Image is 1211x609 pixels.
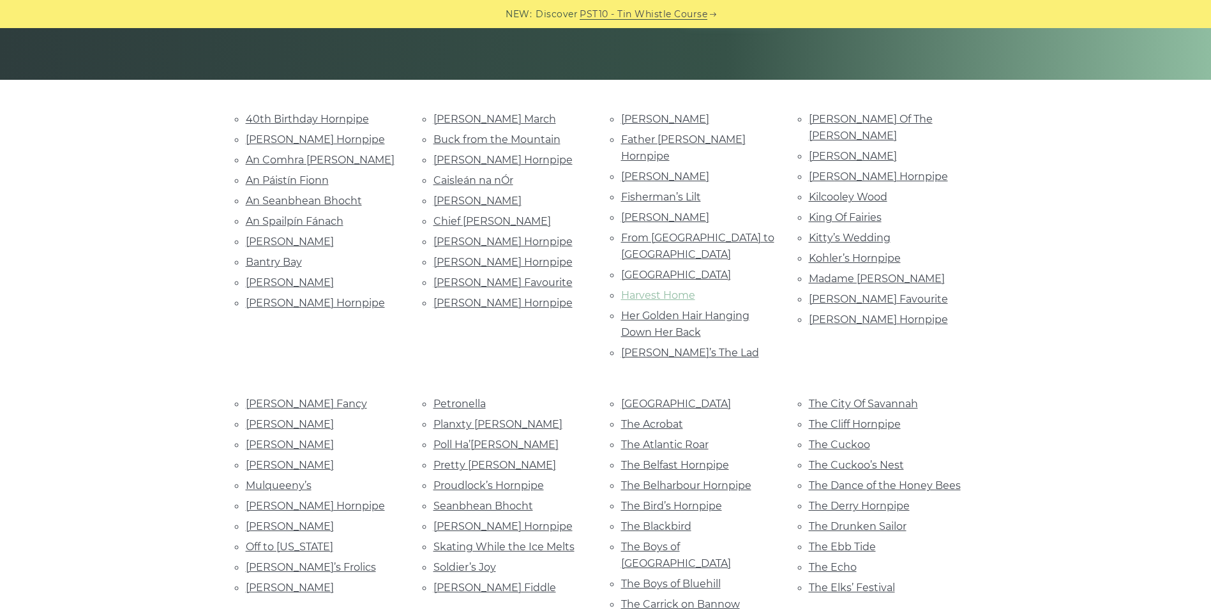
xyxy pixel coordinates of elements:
a: Her Golden Hair Hanging Down Her Back [621,310,749,338]
a: Kitty’s Wedding [809,232,891,244]
span: Discover [536,7,578,22]
a: [PERSON_NAME] [246,418,334,430]
a: Chief [PERSON_NAME] [433,215,551,227]
a: Off to [US_STATE] [246,541,333,553]
a: [PERSON_NAME] Of The [PERSON_NAME] [809,113,933,142]
a: The Elks’ Festival [809,582,895,594]
a: [PERSON_NAME] [246,236,334,248]
a: Kilcooley Wood [809,191,887,203]
a: [PERSON_NAME] Favourite [809,293,948,305]
a: Seanbhean Bhocht [433,500,533,512]
a: The Boys of [GEOGRAPHIC_DATA] [621,541,731,569]
a: The Bird’s Hornpipe [621,500,722,512]
a: [PERSON_NAME] Hornpipe [433,520,573,532]
a: The Cuckoo [809,439,870,451]
a: Buck from the Mountain [433,133,560,146]
a: 40th Birthday Hornpipe [246,113,369,125]
a: Mulqueeny’s [246,479,312,492]
a: Bantry Bay [246,256,302,268]
a: [PERSON_NAME] [621,211,709,223]
a: [PERSON_NAME] Fiddle [433,582,556,594]
a: [PERSON_NAME] Hornpipe [809,313,948,326]
a: The Echo [809,561,857,573]
a: [PERSON_NAME] Hornpipe [433,236,573,248]
a: [PERSON_NAME] [433,195,522,207]
a: [PERSON_NAME] March [433,113,556,125]
a: [GEOGRAPHIC_DATA] [621,398,731,410]
a: The Drunken Sailor [809,520,906,532]
a: King Of Fairies [809,211,882,223]
a: [PERSON_NAME] Hornpipe [246,500,385,512]
a: The Boys of Bluehill [621,578,721,590]
a: Skating While the Ice Melts [433,541,575,553]
a: [PERSON_NAME] [621,113,709,125]
a: An Páistín Fionn [246,174,329,186]
a: Fisherman’s Lilt [621,191,701,203]
a: [PERSON_NAME] Hornpipe [246,297,385,309]
a: Madame [PERSON_NAME] [809,273,945,285]
a: An Comhra [PERSON_NAME] [246,154,395,166]
a: [PERSON_NAME] [246,276,334,289]
a: [PERSON_NAME] Hornpipe [433,256,573,268]
a: Petronella [433,398,486,410]
a: Soldier’s Joy [433,561,496,573]
a: The City Of Savannah [809,398,918,410]
a: Proudlock’s Hornpipe [433,479,544,492]
a: Harvest Home [621,289,695,301]
a: The Cuckoo’s Nest [809,459,904,471]
a: Planxty [PERSON_NAME] [433,418,562,430]
a: [PERSON_NAME] Favourite [433,276,573,289]
a: [PERSON_NAME]’s Frolics [246,561,376,573]
a: The Cliff Hornpipe [809,418,901,430]
a: [PERSON_NAME] Hornpipe [809,170,948,183]
a: [PERSON_NAME] Fancy [246,398,367,410]
a: [PERSON_NAME] [246,459,334,471]
a: [GEOGRAPHIC_DATA] [621,269,731,281]
a: Pretty [PERSON_NAME] [433,459,556,471]
a: Poll Ha’[PERSON_NAME] [433,439,559,451]
a: [PERSON_NAME] [246,582,334,594]
a: [PERSON_NAME] [246,520,334,532]
a: The Derry Hornpipe [809,500,910,512]
a: [PERSON_NAME] Hornpipe [433,154,573,166]
a: The Blackbird [621,520,691,532]
a: [PERSON_NAME] Hornpipe [433,297,573,309]
a: The Belharbour Hornpipe [621,479,751,492]
a: [PERSON_NAME] [246,439,334,451]
a: Father [PERSON_NAME] Hornpipe [621,133,746,162]
a: [PERSON_NAME] Hornpipe [246,133,385,146]
a: The Belfast Hornpipe [621,459,729,471]
a: The Dance of the Honey Bees [809,479,961,492]
a: From [GEOGRAPHIC_DATA] to [GEOGRAPHIC_DATA] [621,232,774,260]
a: An Seanbhean Bhocht [246,195,362,207]
span: NEW: [506,7,532,22]
a: Kohler’s Hornpipe [809,252,901,264]
a: [PERSON_NAME] [621,170,709,183]
a: The Atlantic Roar [621,439,709,451]
a: [PERSON_NAME] [809,150,897,162]
a: An Spailpín Fánach [246,215,343,227]
a: [PERSON_NAME]’s The Lad [621,347,759,359]
a: The Ebb Tide [809,541,876,553]
a: Caisleán na nÓr [433,174,513,186]
a: The Acrobat [621,418,683,430]
a: PST10 - Tin Whistle Course [580,7,707,22]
